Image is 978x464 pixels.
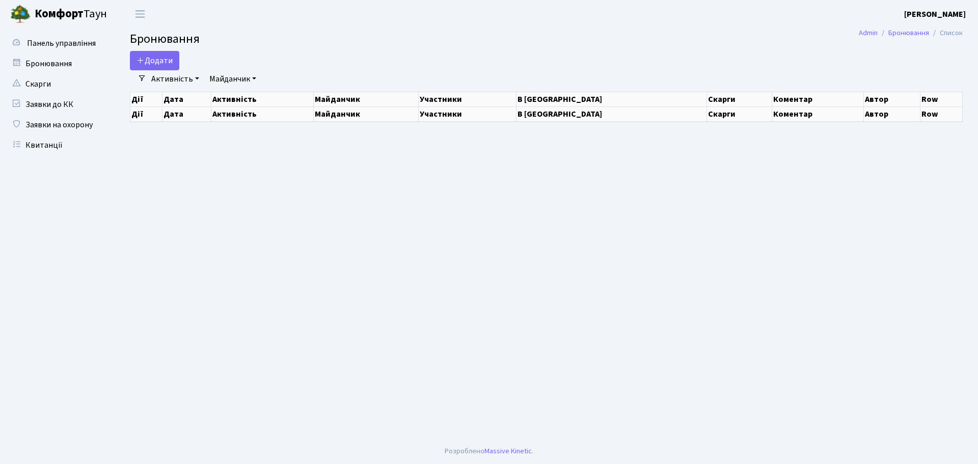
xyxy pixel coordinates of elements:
span: Панель управління [27,38,96,49]
th: Активність [211,92,314,106]
img: logo.png [10,4,31,24]
li: Список [929,28,963,39]
span: Таун [35,6,107,23]
a: Скарги [5,74,107,94]
th: В [GEOGRAPHIC_DATA] [516,106,707,121]
th: Участники [418,106,516,121]
th: Автор [863,106,920,121]
th: Коментар [772,92,863,106]
span: Бронювання [130,30,200,48]
th: Майданчик [314,106,418,121]
th: Дата [162,106,211,121]
a: Панель управління [5,33,107,53]
th: Участники [418,92,516,106]
a: [PERSON_NAME] [904,8,966,20]
nav: breadcrumb [844,22,978,44]
th: Майданчик [314,92,418,106]
b: Комфорт [35,6,84,22]
th: Дії [130,106,162,121]
a: Admin [859,28,878,38]
button: Додати [130,51,179,70]
a: Заявки на охорону [5,115,107,135]
th: Скарги [707,106,772,121]
th: Дата [162,92,211,106]
div: Розроблено . [445,446,533,457]
a: Massive Kinetic [484,446,532,456]
a: Бронювання [5,53,107,74]
a: Активність [147,70,203,88]
th: Row [920,106,962,121]
a: Заявки до КК [5,94,107,115]
a: Квитанції [5,135,107,155]
th: В [GEOGRAPHIC_DATA] [516,92,707,106]
th: Дії [130,92,162,106]
a: Майданчик [205,70,260,88]
th: Row [920,92,962,106]
th: Коментар [772,106,863,121]
a: Бронювання [888,28,929,38]
th: Активність [211,106,314,121]
button: Переключити навігацію [127,6,153,22]
th: Скарги [707,92,772,106]
b: [PERSON_NAME] [904,9,966,20]
th: Автор [863,92,920,106]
